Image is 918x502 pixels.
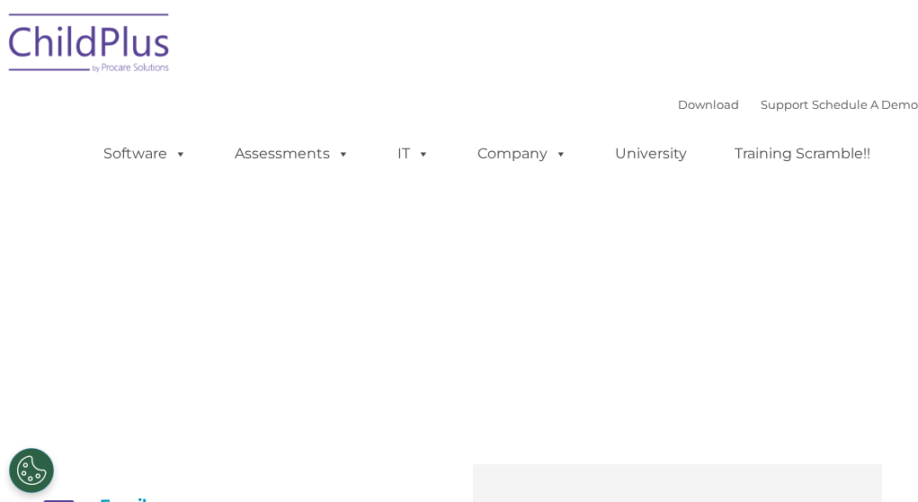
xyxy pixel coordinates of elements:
font: | [678,97,918,112]
a: IT [379,136,448,172]
a: Software [85,136,205,172]
button: Cookies Settings [9,448,54,493]
a: Download [678,97,739,112]
a: Training Scramble!! [717,136,888,172]
a: Company [459,136,585,172]
a: University [597,136,705,172]
a: Support [761,97,808,112]
a: Schedule A Demo [812,97,918,112]
a: Assessments [217,136,368,172]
